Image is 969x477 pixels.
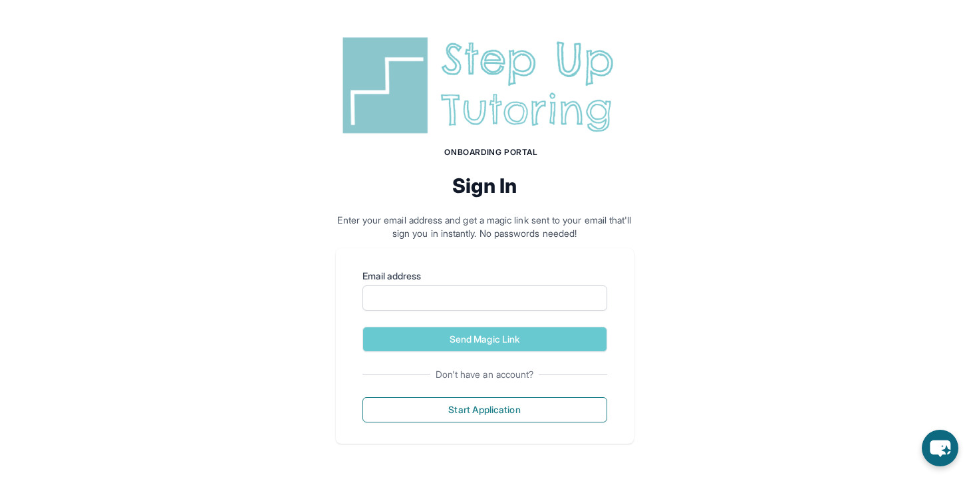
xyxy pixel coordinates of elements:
h2: Sign In [336,174,634,198]
span: Don't have an account? [430,368,539,381]
button: Send Magic Link [362,327,607,352]
img: Step Up Tutoring horizontal logo [336,32,634,139]
p: Enter your email address and get a magic link sent to your email that'll sign you in instantly. N... [336,214,634,240]
h1: Onboarding Portal [349,147,634,158]
button: chat-button [922,430,958,466]
button: Start Application [362,397,607,422]
label: Email address [362,269,607,283]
